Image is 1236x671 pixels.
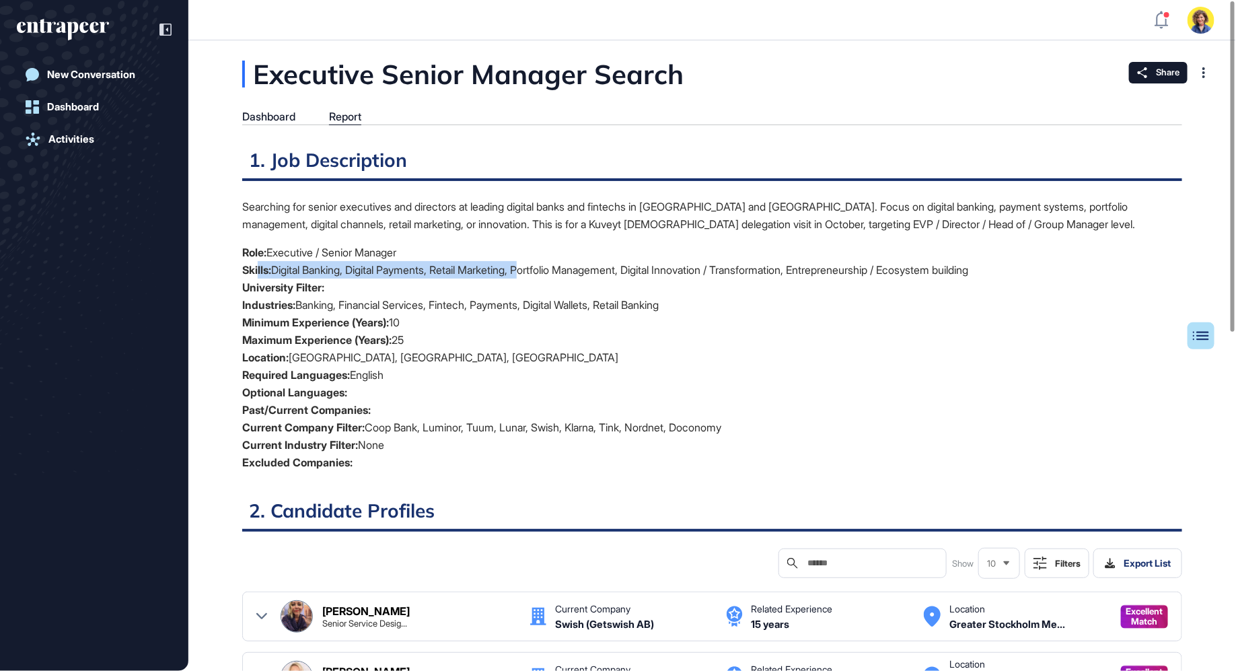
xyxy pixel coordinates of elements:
strong: Excluded Companies: [242,456,353,469]
strong: Role: [242,246,266,259]
div: entrapeer-logo [17,19,109,40]
li: Banking, Financial Services, Fintech, Payments, Digital Wallets, Retail Banking [242,296,1182,314]
div: Greater Stockholm Metropolitan Area, Sweden Sweden [949,619,1065,629]
p: Searching for senior executives and directors at leading digital banks and fintechs in [GEOGRAPHI... [242,198,1182,233]
div: New Conversation [47,69,135,81]
span: Share [1156,67,1179,78]
a: Dashboard [17,94,172,120]
li: Executive / Senior Manager [242,244,1182,261]
strong: Required Languages: [242,368,350,382]
div: Export List [1105,558,1171,569]
div: [PERSON_NAME] [322,606,410,616]
div: Dashboard [242,110,295,123]
div: Location [949,604,985,614]
div: Report [329,110,361,123]
img: user-avatar [1188,7,1214,34]
strong: Minimum Experience (Years): [242,316,389,329]
strong: Past/Current Companies: [242,403,371,417]
strong: Industries: [242,298,295,312]
li: None [242,436,1182,454]
div: Executive Senior Manager Search [242,61,818,87]
li: Digital Banking, Digital Payments, Retail Marketing, Portfolio Management, Digital Innovation / T... [242,261,1182,279]
div: Location [949,660,985,669]
strong: Skills: [242,263,271,277]
h2: 2. Candidate Profiles [242,499,1182,532]
a: New Conversation [17,61,172,88]
div: Dashboard [47,101,99,113]
a: Activities [17,126,172,153]
button: Export List [1093,549,1182,578]
div: Senior Service Designer, Customer Experience & Design at Swish (Getswish AB) [322,619,407,628]
span: Show [952,555,974,572]
li: 25 [242,331,1182,349]
div: Swish (Getswish AB) [555,619,654,629]
span: 10 [987,559,996,569]
h2: 1. Job Description [242,148,1182,181]
img: Stina Engström [281,601,312,632]
li: 10 [242,314,1182,331]
strong: Location: [242,351,289,364]
strong: Current Industry Filter: [242,438,358,452]
div: Activities [48,133,94,145]
strong: University Filter: [242,281,324,294]
strong: Maximum Experience (Years): [242,333,392,347]
div: 15 years [751,619,789,629]
div: Current Company [555,604,630,614]
button: Filters [1025,549,1089,578]
li: English [242,366,1182,384]
strong: Optional Languages: [242,386,347,399]
strong: Current Company Filter: [242,421,365,434]
div: Filters [1055,558,1081,569]
li: Coop Bank, Luminor, Tuum, Lunar, Swish, Klarna, Tink, Nordnet, Doconomy [242,419,1182,436]
li: [GEOGRAPHIC_DATA], [GEOGRAPHIC_DATA], [GEOGRAPHIC_DATA] [242,349,1182,366]
span: Excellent Match [1126,606,1163,627]
div: Related Experience [751,604,832,614]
